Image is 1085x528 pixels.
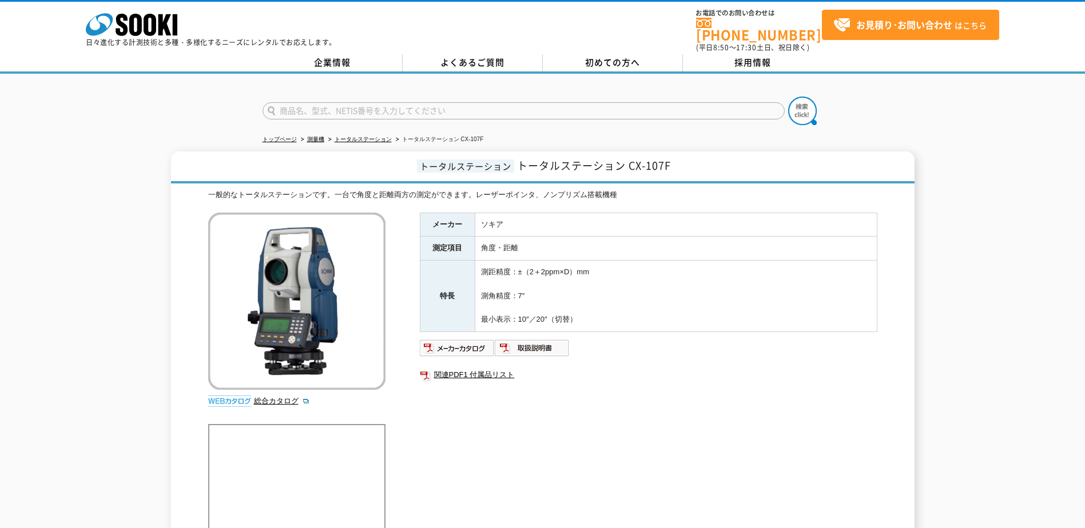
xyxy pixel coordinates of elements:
a: 総合カタログ [254,397,310,405]
span: 8:50 [713,42,729,53]
span: (平日 ～ 土日、祝日除く) [696,42,809,53]
a: トップページ [263,136,297,142]
img: 取扱説明書 [495,339,570,357]
a: 取扱説明書 [495,346,570,355]
span: トータルステーション [417,159,514,173]
li: トータルステーション CX-107F [394,134,484,146]
td: 測距精度：±（2＋2ppm×D）mm 測角精度：7″ 最小表示：10″／20″（切替） [475,261,877,332]
input: 商品名、型式、NETIS番号を入力してください [263,102,785,119]
th: 測定項目 [420,237,475,261]
p: 日々進化する計測技術と多種・多様化するニーズにレンタルでお応えします。 [86,39,336,46]
a: よくあるご質問 [403,54,543,71]
th: メーカー [420,213,475,237]
a: メーカーカタログ [420,346,495,355]
span: 初めての方へ [585,56,640,69]
span: トータルステーション CX-107F [517,158,671,173]
a: お見積り･お問い合わせはこちら [822,10,999,40]
th: 特長 [420,261,475,332]
a: 採用情報 [683,54,823,71]
span: はこちら [833,17,987,34]
a: [PHONE_NUMBER] [696,18,822,41]
a: 初めての方へ [543,54,683,71]
img: トータルステーション CX-107F [208,213,385,390]
span: 17:30 [736,42,757,53]
span: お電話でのお問い合わせは [696,10,822,17]
td: ソキア [475,213,877,237]
div: 一般的なトータルステーションです。一台で角度と距離両方の測定ができます。レーザーポインタ、ノンプリズム搭載機種 [208,189,877,201]
a: 測量機 [307,136,324,142]
td: 角度・距離 [475,237,877,261]
img: メーカーカタログ [420,339,495,357]
img: btn_search.png [788,97,817,125]
a: トータルステーション [335,136,392,142]
a: 企業情報 [263,54,403,71]
a: 関連PDF1 付属品リスト [420,367,877,382]
img: webカタログ [208,395,251,407]
strong: お見積り･お問い合わせ [856,18,952,31]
